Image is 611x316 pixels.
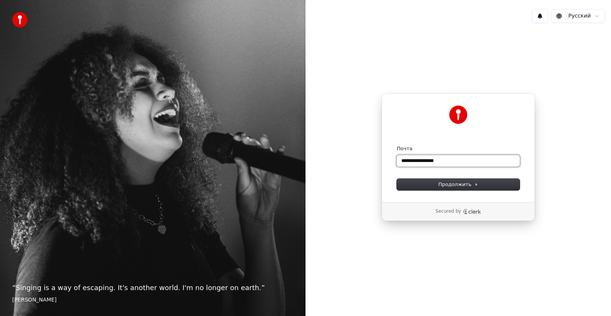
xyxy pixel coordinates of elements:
button: Продолжить [397,179,520,190]
span: Продолжить [438,181,478,188]
label: Почта [397,145,412,152]
footer: [PERSON_NAME] [12,296,293,304]
img: Youka [449,106,467,124]
p: “ Singing is a way of escaping. It's another world. I'm no longer on earth. ” [12,282,293,293]
a: Clerk logo [463,209,481,214]
img: youka [12,12,27,27]
p: Secured by [435,209,461,215]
